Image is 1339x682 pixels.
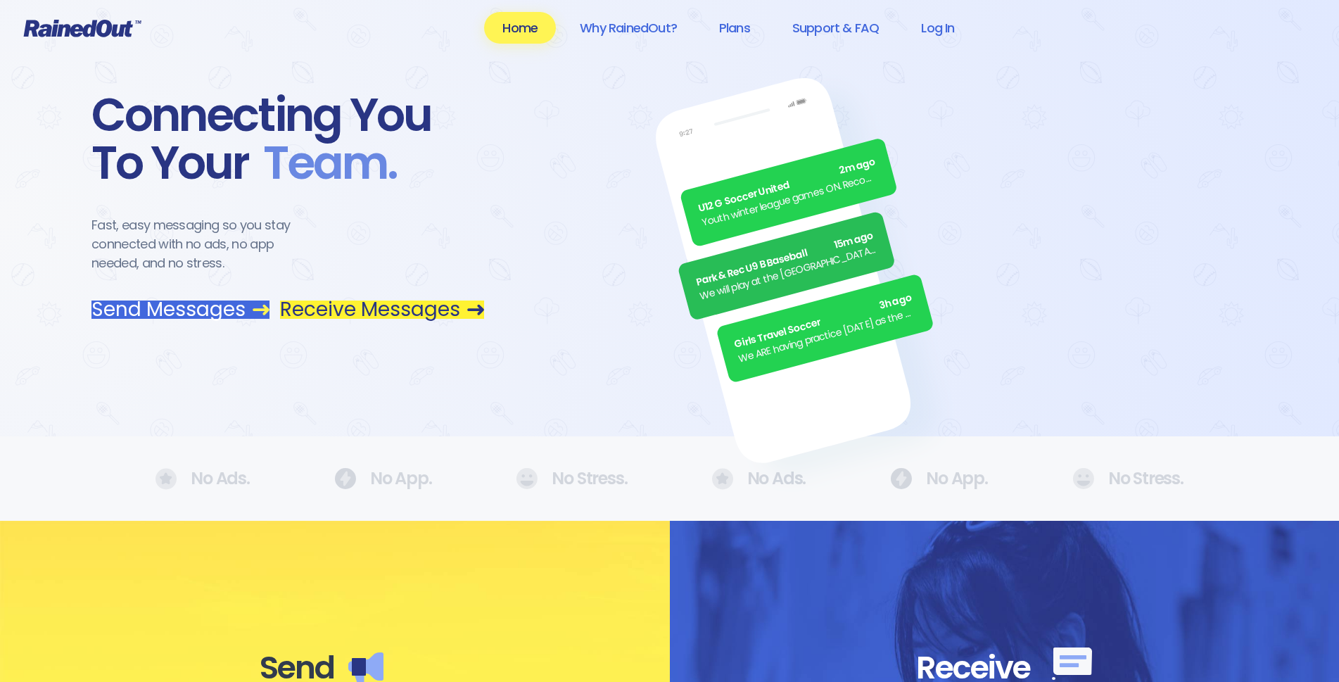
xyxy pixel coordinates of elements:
[156,468,177,490] img: No Ads.
[701,12,768,44] a: Plans
[516,468,627,489] div: No Stress.
[878,291,914,314] span: 3h ago
[712,468,733,490] img: No Ads.
[484,12,556,44] a: Home
[91,91,484,187] div: Connecting You To Your
[838,155,877,179] span: 2m ago
[712,468,806,490] div: No Ads.
[334,468,432,489] div: No App.
[701,169,882,231] div: Youth winter league games ON. Recommend running shoes/sneakers for players as option for footwear.
[833,228,875,253] span: 15m ago
[249,139,397,187] span: Team .
[774,12,897,44] a: Support & FAQ
[903,12,972,44] a: Log In
[561,12,695,44] a: Why RainedOut?
[694,228,875,290] div: Park & Rec U9 B Baseball
[733,291,914,353] div: Girls Travel Soccer
[737,305,918,367] div: We ARE having practice [DATE] as the sun is finally out.
[697,155,877,217] div: U12 G Soccer United
[334,468,356,489] img: No Ads.
[1072,468,1183,489] div: No Stress.
[699,242,880,304] div: We will play at the [GEOGRAPHIC_DATA]. Wear white, be at the field by 5pm.
[1072,468,1094,489] img: No Ads.
[91,215,317,272] div: Fast, easy messaging so you stay connected with no ads, no app needed, and no stress.
[156,468,250,490] div: No Ads.
[890,468,912,489] img: No Ads.
[280,301,484,319] a: Receive Messages
[516,468,538,489] img: No Ads.
[91,301,269,319] a: Send Messages
[890,468,988,489] div: No App.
